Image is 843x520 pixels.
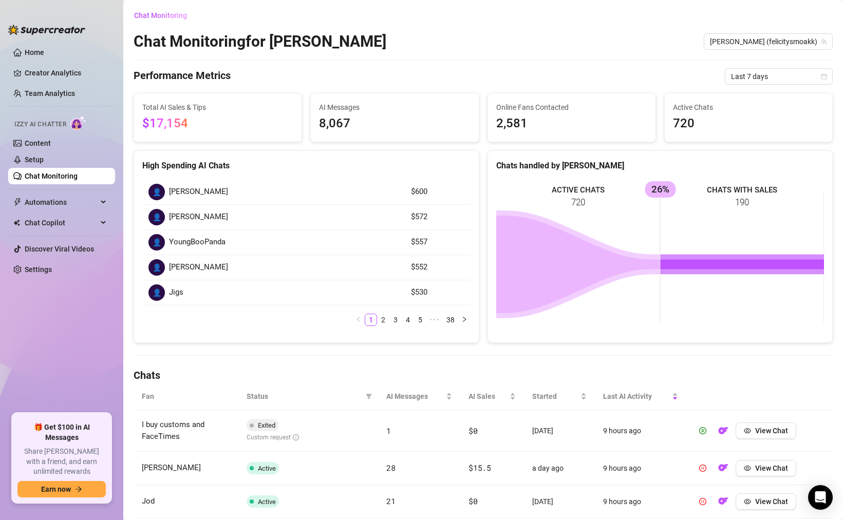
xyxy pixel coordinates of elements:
a: Home [25,48,44,56]
span: 28 [386,463,395,473]
button: OF [715,493,732,510]
div: 👤 [148,284,165,301]
span: $17,154 [142,116,188,130]
div: 👤 [148,209,165,225]
span: Active [258,498,276,506]
span: $15.5 [469,463,491,473]
img: logo-BBDzfeDw.svg [8,25,85,35]
span: I buy customs and FaceTimes [142,420,204,441]
article: $530 [411,286,464,299]
span: Izzy AI Chatter [14,120,66,129]
td: [DATE] [524,411,595,452]
span: YoungBooPanda [169,236,226,248]
span: 8,067 [319,114,470,133]
span: Automations [25,194,98,210]
a: 2 [378,314,389,325]
span: eye [744,465,751,472]
a: 38 [443,314,458,325]
img: AI Chatter [70,115,86,130]
span: left [355,316,362,322]
a: Chat Monitoring [25,172,78,180]
a: Creator Analytics [25,65,107,81]
li: Previous Page [352,314,365,326]
li: Next 5 Pages [426,314,443,326]
span: pause-circle [699,465,706,472]
span: thunderbolt [13,198,22,206]
span: arrow-right [75,486,82,493]
img: Chat Copilot [13,219,20,226]
a: OF [715,429,732,437]
div: Chats handled by [PERSON_NAME] [496,159,825,172]
img: OF [718,496,728,506]
img: OF [718,463,728,473]
button: View Chat [736,460,796,476]
span: [PERSON_NAME] [142,463,201,472]
span: [PERSON_NAME] [169,186,228,198]
th: Started [524,382,595,411]
span: Custom request [247,434,299,441]
div: Open Intercom Messenger [808,485,833,510]
a: 3 [390,314,401,325]
span: Status [247,391,362,402]
h4: Chats [134,368,833,382]
span: Earn now [41,485,71,493]
li: 4 [402,314,414,326]
span: View Chat [755,497,788,506]
h4: Performance Metrics [134,68,231,85]
span: Total AI Sales & Tips [142,102,293,113]
div: 👤 [148,259,165,276]
span: Share [PERSON_NAME] with a friend, and earn unlimited rewards [17,447,106,477]
li: Next Page [458,314,471,326]
span: filter [366,393,372,399]
span: Jod [142,496,155,506]
div: 👤 [148,234,165,251]
button: View Chat [736,493,796,510]
button: Chat Monitoring [134,7,195,24]
button: Earn nowarrow-right [17,481,106,497]
span: Online Fans Contacted [496,102,647,113]
a: Team Analytics [25,89,75,98]
a: 1 [365,314,377,325]
a: 5 [415,314,426,325]
span: Chat Copilot [25,215,98,231]
li: 1 [365,314,377,326]
span: filter [364,389,374,404]
span: play-circle [699,427,706,434]
span: Chat Monitoring [134,11,187,20]
span: 1 [386,426,391,436]
span: [PERSON_NAME] [169,211,228,223]
td: 9 hours ago [595,485,686,518]
article: $552 [411,261,464,274]
span: Exited [258,421,275,429]
span: eye [744,498,751,505]
span: View Chat [755,464,788,472]
li: 38 [443,314,458,326]
span: 720 [673,114,824,133]
th: AI Messages [378,382,460,411]
span: pause-circle [699,498,706,505]
span: right [461,316,467,322]
span: AI Sales [469,391,508,402]
a: OF [715,499,732,508]
a: Setup [25,156,44,164]
button: left [352,314,365,326]
td: 9 hours ago [595,452,686,485]
img: OF [718,426,728,436]
button: right [458,314,471,326]
span: $0 [469,496,477,506]
a: Content [25,139,51,147]
td: a day ago [524,452,595,485]
a: Settings [25,265,52,274]
li: 3 [389,314,402,326]
article: $572 [411,211,464,223]
article: $600 [411,186,464,198]
th: Last AI Activity [595,382,686,411]
span: calendar [821,73,827,80]
article: $557 [411,236,464,248]
a: 4 [402,314,414,325]
span: Started [532,391,578,402]
button: OF [715,422,732,439]
span: Jigs [169,286,183,299]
